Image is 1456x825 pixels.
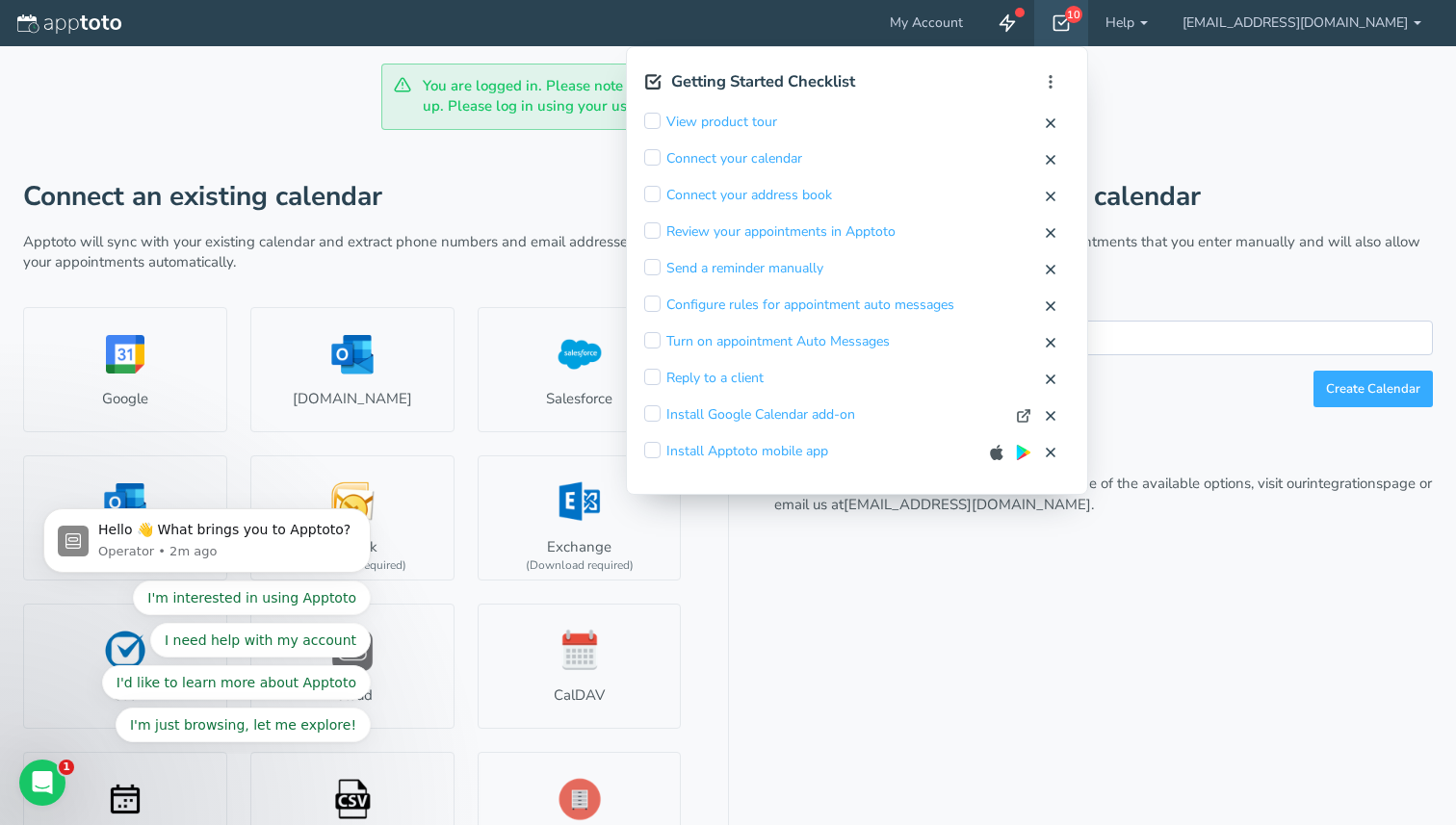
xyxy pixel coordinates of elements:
[1065,6,1082,23] div: 10
[666,296,954,315] a: Configure rules for appointment auto messages
[14,491,400,754] iframe: Intercom notifications message
[774,430,1433,454] h2: Need help?
[1016,445,1031,460] img: google-play.svg
[774,182,1433,212] h1: Or create a new Apptoto calendar
[666,222,896,242] a: Review your appointments in Apptoto
[666,332,890,351] a: Turn on appointment Auto Messages
[250,307,455,432] a: [DOMAIN_NAME]
[1313,371,1433,408] button: Create Calendar
[671,73,855,90] h2: Getting Started Checklist
[1307,474,1383,493] a: integrations
[774,321,1433,354] input: e.g. Appointments
[478,604,682,729] a: CalDAV
[526,557,634,574] div: (Download required)
[989,445,1004,460] img: apple-app-store.svg
[23,307,227,432] a: Google
[250,455,455,580] a: Outlook
[666,369,764,388] a: Reply to a client
[666,442,828,461] a: Install Apptoto mobile app
[666,186,832,205] a: Connect your address book
[666,259,823,278] a: Send a reminder manually
[17,14,121,34] img: logo-apptoto--white.svg
[23,182,682,212] h1: Connect an existing calendar
[666,149,802,168] a: Connect your calendar
[23,232,682,273] p: Apptoto will sync with your existing calendar and extract phone numbers and email addresses from ...
[478,455,682,580] a: Exchange
[23,455,227,580] a: Office 365
[19,760,65,806] iframe: Intercom live chat
[478,307,682,432] a: Salesforce
[844,495,1094,514] a: [EMAIL_ADDRESS][DOMAIN_NAME].
[774,474,1433,515] p: If you’re unable to connect your calendar with one of the available options, visit our page or em...
[666,405,855,425] a: Install Google Calendar add-on
[59,760,74,775] span: 1
[381,64,1075,130] div: You are logged in. Please note that your activation link will only work for a week after you sign...
[666,113,777,132] a: View product tour
[774,232,1433,273] p: An Apptoto calendar will show all of your appointments that you enter manually and will also allo...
